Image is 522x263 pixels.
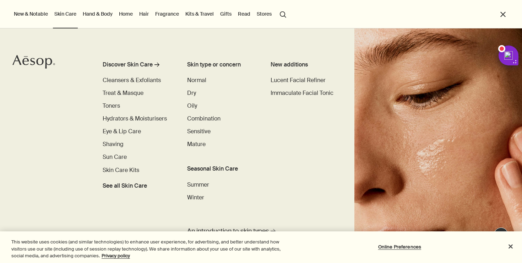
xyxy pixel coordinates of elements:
[354,28,522,263] img: Woman holding her face with her hands
[12,55,55,71] a: Aesop
[271,76,326,85] a: Lucent Facial Refiner
[187,102,197,109] span: Oily
[187,89,196,97] a: Dry
[138,9,150,18] a: Hair
[103,89,143,97] a: Treat & Masque
[103,102,120,110] a: Toners
[12,9,49,18] button: New & Notable
[103,140,124,149] a: Shaving
[219,9,233,18] a: Gifts
[103,153,127,161] a: Sun Care
[187,193,204,202] a: Winter
[103,179,147,190] a: See all Skin Care
[494,227,508,242] button: Live Assistance
[12,55,55,69] svg: Aesop
[103,76,161,85] a: Cleansers & Exfoliants
[236,9,252,18] a: Read
[81,9,114,18] a: Hand & Body
[255,9,273,18] button: Stores
[102,253,130,259] a: More information about your privacy, opens in a new tab
[103,114,167,123] a: Hydrators & Moisturisers
[184,9,215,18] a: Kits & Travel
[103,102,120,109] span: Toners
[154,9,180,18] a: Fragrance
[103,60,171,72] a: Discover Skin Care
[118,9,134,18] a: Home
[271,89,333,97] a: Immaculate Facial Tonic
[53,9,78,18] a: Skin Care
[103,128,141,135] span: Eye & Lip Care
[377,240,422,254] button: Online Preferences, Opens the preference center dialog
[187,102,197,110] a: Oily
[187,140,206,149] a: Mature
[187,127,211,136] a: Sensitive
[103,127,141,136] a: Eye & Lip Care
[503,238,518,254] button: Close
[499,10,507,18] button: Close the Menu
[187,165,255,173] h3: Seasonal Skin Care
[103,115,167,122] span: Hydrators & Moisturisers
[103,153,127,161] span: Sun Care
[187,181,209,189] a: Summer
[187,115,221,122] span: Combination
[187,194,204,201] span: Winter
[277,7,289,21] button: Open search
[11,238,287,259] div: This website uses cookies (and similar technologies) to enhance user experience, for advertising,...
[187,76,206,85] a: Normal
[187,60,255,69] h3: Skin type or concern
[103,166,139,175] a: Skin Care Kits
[103,60,153,69] div: Discover Skin Care
[271,60,339,69] div: New additions
[187,114,221,123] a: Combination
[187,227,269,236] span: An introduction to skin types
[187,181,209,188] span: Summer
[187,128,211,135] span: Sensitive
[103,182,147,190] span: See all Skin Care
